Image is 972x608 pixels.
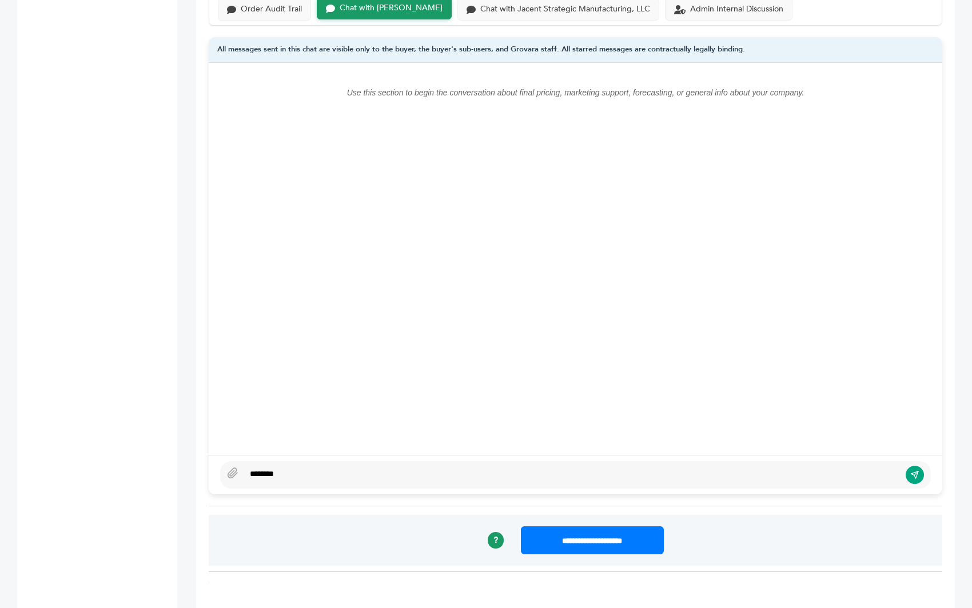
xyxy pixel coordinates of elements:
p: Use this section to begin the conversation about final pricing, marketing support, forecasting, o... [232,86,919,99]
a: ? [488,532,504,548]
div: All messages sent in this chat are visible only to the buyer, the buyer's sub-users, and Grovara ... [209,37,942,63]
div: Chat with Jacent Strategic Manufacturing, LLC [480,5,650,14]
div: Chat with [PERSON_NAME] [340,3,443,13]
div: Admin Internal Discussion [690,5,783,14]
div: Order Audit Trail [241,5,302,14]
